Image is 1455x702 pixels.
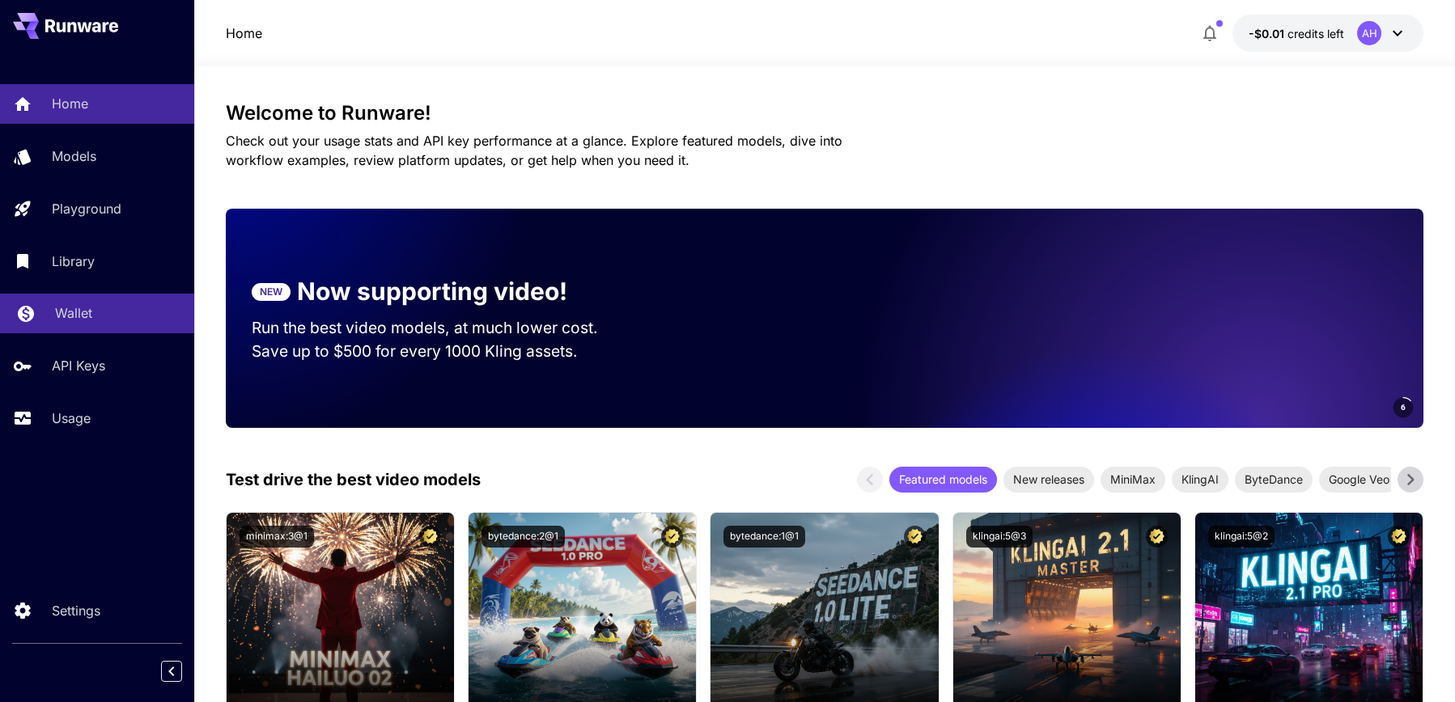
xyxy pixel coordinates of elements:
[52,252,95,271] p: Library
[1208,526,1275,548] button: klingai:5@2
[723,526,805,548] button: bytedance:1@1
[1249,25,1344,42] div: -$0.0059
[52,356,105,375] p: API Keys
[240,526,314,548] button: minimax:3@1
[1319,467,1399,493] div: Google Veo
[161,661,182,682] button: Collapse sidebar
[52,146,96,166] p: Models
[226,23,262,43] a: Home
[966,526,1033,548] button: klingai:5@3
[661,526,683,548] button: Certified Model – Vetted for best performance and includes a commercial license.
[1101,471,1165,488] span: MiniMax
[1357,21,1381,45] div: AH
[252,316,629,340] p: Run the best video models, at much lower cost.
[1172,467,1228,493] div: KlingAI
[1319,471,1399,488] span: Google Veo
[52,408,91,428] p: Usage
[1232,15,1423,52] button: -$0.0059AH
[252,340,629,363] p: Save up to $500 for every 1000 Kling assets.
[1388,526,1410,548] button: Certified Model – Vetted for best performance and includes a commercial license.
[889,471,997,488] span: Featured models
[1235,467,1313,493] div: ByteDance
[419,526,441,548] button: Certified Model – Vetted for best performance and includes a commercial license.
[1401,401,1406,413] span: 6
[1287,27,1344,40] span: credits left
[52,199,121,218] p: Playground
[1249,27,1287,40] span: -$0.01
[889,467,997,493] div: Featured models
[297,273,567,310] p: Now supporting video!
[1003,467,1094,493] div: New releases
[904,526,926,548] button: Certified Model – Vetted for best performance and includes a commercial license.
[260,285,282,299] p: NEW
[55,303,92,323] p: Wallet
[481,526,565,548] button: bytedance:2@1
[226,467,481,492] p: Test drive the best video models
[173,657,194,686] div: Collapse sidebar
[226,133,842,168] span: Check out your usage stats and API key performance at a glance. Explore featured models, dive int...
[52,94,88,113] p: Home
[52,601,100,620] p: Settings
[1146,526,1168,548] button: Certified Model – Vetted for best performance and includes a commercial license.
[1235,471,1313,488] span: ByteDance
[226,102,1423,125] h3: Welcome to Runware!
[1172,471,1228,488] span: KlingAI
[1101,467,1165,493] div: MiniMax
[226,23,262,43] nav: breadcrumb
[1003,471,1094,488] span: New releases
